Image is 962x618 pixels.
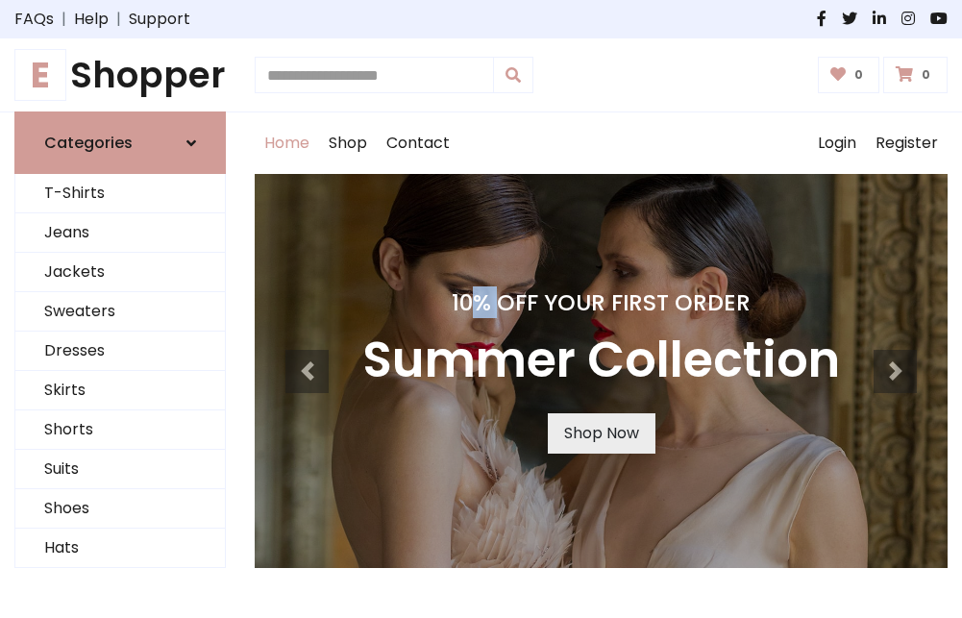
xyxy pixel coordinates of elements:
a: Categories [14,111,226,174]
a: Contact [377,112,459,174]
a: Shorts [15,410,225,450]
a: Hats [15,529,225,568]
h3: Summer Collection [362,332,840,390]
a: Help [74,8,109,31]
a: Jeans [15,213,225,253]
a: EShopper [14,54,226,96]
a: Shoes [15,489,225,529]
a: Shop Now [548,413,655,454]
a: Jackets [15,253,225,292]
a: T-Shirts [15,174,225,213]
a: Home [255,112,319,174]
a: Register [866,112,948,174]
a: Dresses [15,332,225,371]
a: Suits [15,450,225,489]
a: Support [129,8,190,31]
span: 0 [917,66,935,84]
span: | [109,8,129,31]
a: Shop [319,112,377,174]
a: Sweaters [15,292,225,332]
h6: Categories [44,134,133,152]
span: E [14,49,66,101]
a: 0 [818,57,880,93]
a: Skirts [15,371,225,410]
a: FAQs [14,8,54,31]
span: 0 [850,66,868,84]
h4: 10% Off Your First Order [362,289,840,316]
h1: Shopper [14,54,226,96]
a: 0 [883,57,948,93]
span: | [54,8,74,31]
a: Login [808,112,866,174]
